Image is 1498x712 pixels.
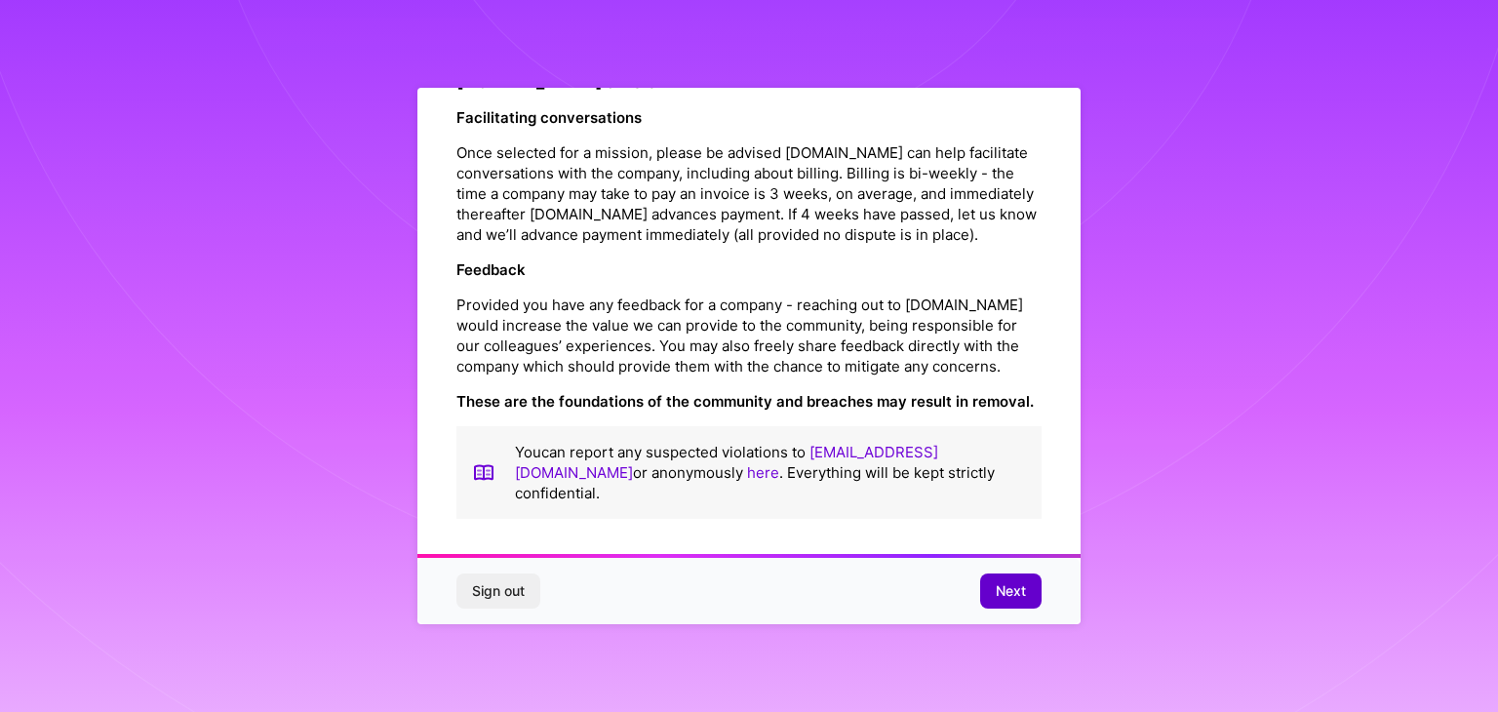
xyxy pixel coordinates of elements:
[980,574,1042,609] button: Next
[456,295,1042,376] p: Provided you have any feedback for a company - reaching out to [DOMAIN_NAME] would increase the v...
[456,260,526,279] strong: Feedback
[747,463,779,482] a: here
[456,142,1042,245] p: Once selected for a mission, please be advised [DOMAIN_NAME] can help facilitate conversations wi...
[515,443,938,482] a: [EMAIL_ADDRESS][DOMAIN_NAME]
[456,574,540,609] button: Sign out
[996,581,1026,601] span: Next
[472,442,495,503] img: book icon
[515,442,1026,503] p: You can report any suspected violations to or anonymously . Everything will be kept strictly conf...
[456,392,1034,411] strong: These are the foundations of the community and breaches may result in removal.
[472,581,525,601] span: Sign out
[456,108,642,127] strong: Facilitating conversations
